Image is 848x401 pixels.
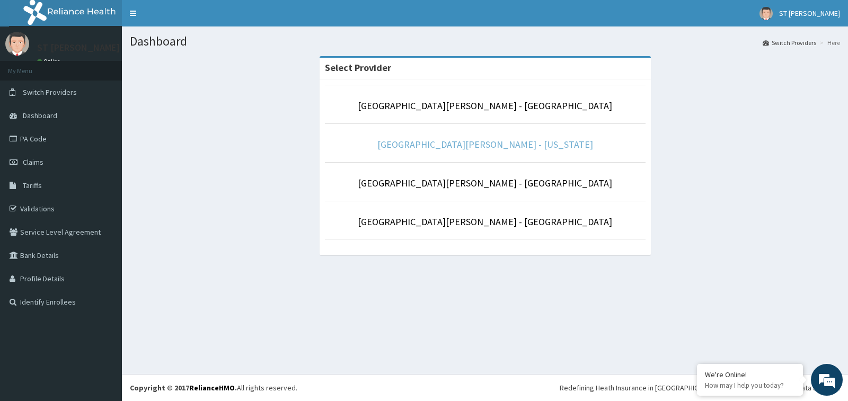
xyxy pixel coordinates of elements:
img: User Image [759,7,773,20]
p: ST [PERSON_NAME] [37,43,120,52]
div: We're Online! [705,370,795,379]
span: ST [PERSON_NAME] [779,8,840,18]
a: Switch Providers [763,38,816,47]
p: How may I help you today? [705,381,795,390]
textarea: Type your message and hit 'Enter' [5,289,202,326]
div: Redefining Heath Insurance in [GEOGRAPHIC_DATA] using Telemedicine and Data Science! [560,382,840,393]
a: [GEOGRAPHIC_DATA][PERSON_NAME] - [US_STATE] [377,138,593,150]
footer: All rights reserved. [122,374,848,401]
li: Here [817,38,840,47]
img: User Image [5,32,29,56]
span: Dashboard [23,111,57,120]
img: d_794563401_company_1708531726252_794563401 [20,53,43,79]
span: We're online! [61,133,146,240]
h1: Dashboard [130,34,840,48]
a: Online [37,58,63,65]
div: Minimize live chat window [174,5,199,31]
a: [GEOGRAPHIC_DATA][PERSON_NAME] - [GEOGRAPHIC_DATA] [358,216,612,228]
strong: Copyright © 2017 . [130,383,237,393]
span: Switch Providers [23,87,77,97]
a: [GEOGRAPHIC_DATA][PERSON_NAME] - [GEOGRAPHIC_DATA] [358,177,612,189]
a: [GEOGRAPHIC_DATA][PERSON_NAME] - [GEOGRAPHIC_DATA] [358,100,612,112]
span: Claims [23,157,43,167]
a: RelianceHMO [189,383,235,393]
span: Tariffs [23,181,42,190]
strong: Select Provider [325,61,391,74]
div: Chat with us now [55,59,178,73]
